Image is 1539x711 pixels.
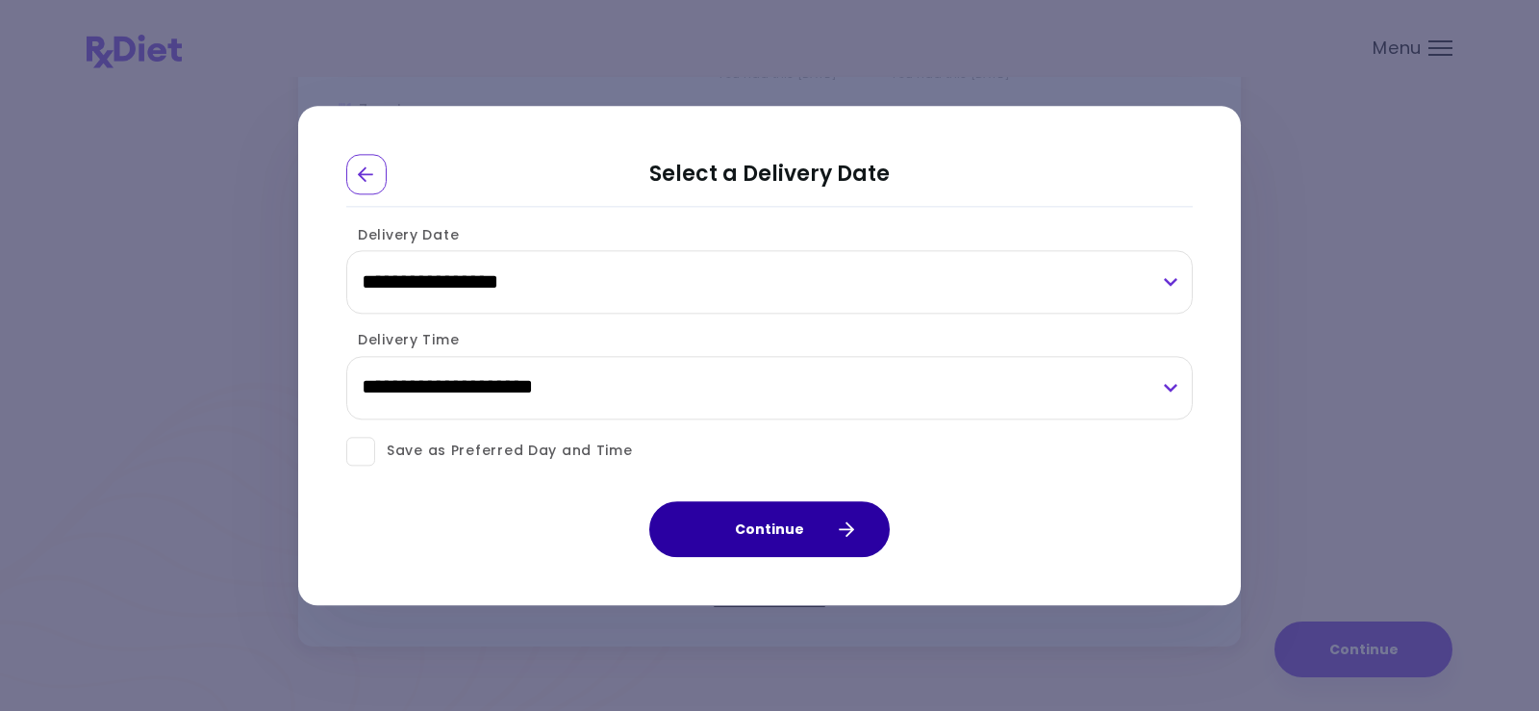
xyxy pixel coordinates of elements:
div: Go Back [346,154,387,194]
h2: Select a Delivery Date [346,154,1193,207]
label: Delivery Time [346,331,459,350]
label: Delivery Date [346,225,459,244]
span: Save as Preferred Day and Time [375,440,633,464]
button: Continue [649,501,890,557]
